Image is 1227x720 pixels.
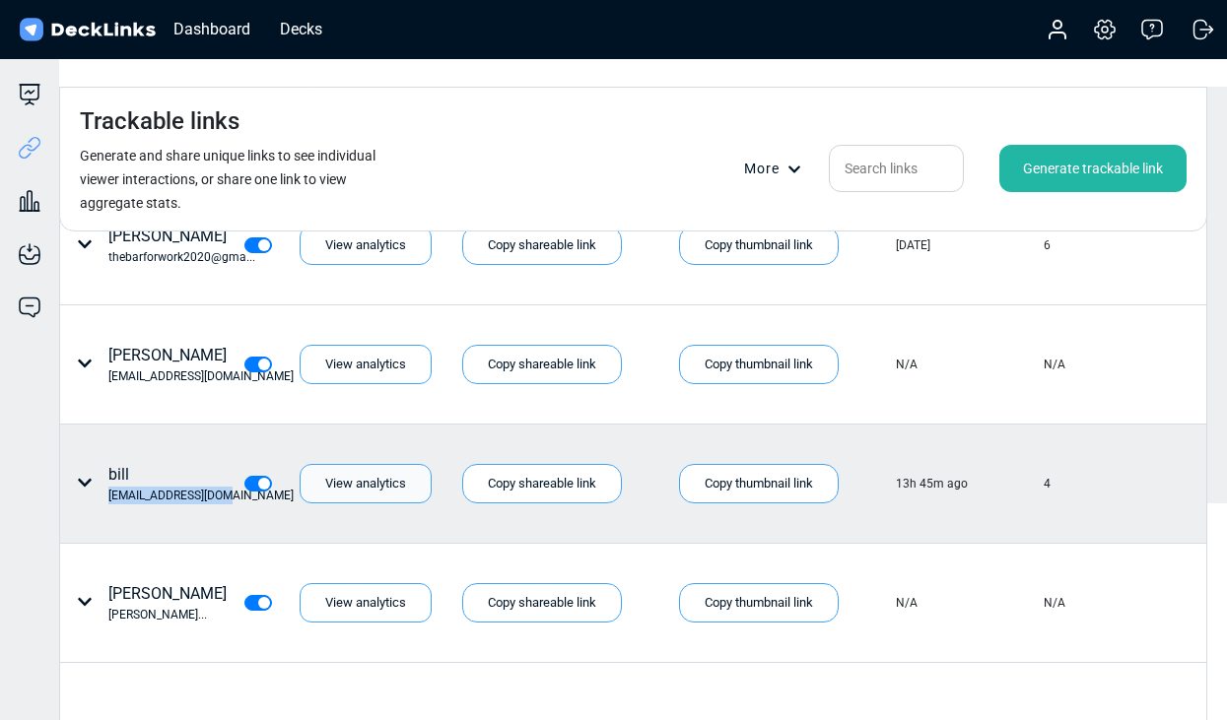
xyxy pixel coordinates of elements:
[300,583,432,622] div: View analytics
[108,463,294,504] div: bill
[462,464,622,503] div: Copy shareable link
[108,582,227,623] div: [PERSON_NAME]
[1044,236,1051,254] div: 6
[679,583,839,622] div: Copy thumbnail link
[744,159,813,179] div: More
[896,356,918,373] div: N/A
[108,367,294,385] div: [EMAIL_ADDRESS][DOMAIN_NAME]
[16,16,159,44] img: DeckLinks
[108,225,255,266] div: [PERSON_NAME]
[108,606,227,623] div: [PERSON_NAME]...
[679,226,839,265] div: Copy thumbnail link
[80,107,239,136] h4: Trackable links
[462,345,622,384] div: Copy shareable link
[829,145,964,192] input: Search links
[896,475,968,492] div: 13h 45m ago
[1044,475,1051,492] div: 4
[679,464,839,503] div: Copy thumbnail link
[896,594,918,612] div: N/A
[999,145,1187,192] div: Generate trackable link
[462,226,622,265] div: Copy shareable link
[300,464,432,503] div: View analytics
[1044,356,1065,373] div: N/A
[108,248,255,266] div: thebarforwork2020@gma...
[300,226,432,265] div: View analytics
[108,344,294,385] div: [PERSON_NAME]
[270,17,332,41] div: Decks
[80,148,375,211] small: Generate and share unique links to see individual viewer interactions, or share one link to view ...
[300,345,432,384] div: View analytics
[1044,594,1065,612] div: N/A
[164,17,260,41] div: Dashboard
[462,583,622,622] div: Copy shareable link
[679,345,839,384] div: Copy thumbnail link
[896,236,930,254] div: [DATE]
[108,487,294,504] div: [EMAIL_ADDRESS][DOMAIN_NAME]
